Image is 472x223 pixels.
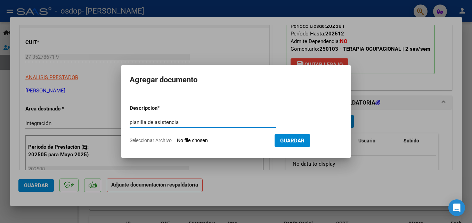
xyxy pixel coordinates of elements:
[130,138,172,143] span: Seleccionar Archivo
[275,134,310,147] button: Guardar
[130,104,194,112] p: Descripcion
[280,138,304,144] span: Guardar
[448,199,465,216] div: Open Intercom Messenger
[130,73,342,86] h2: Agregar documento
